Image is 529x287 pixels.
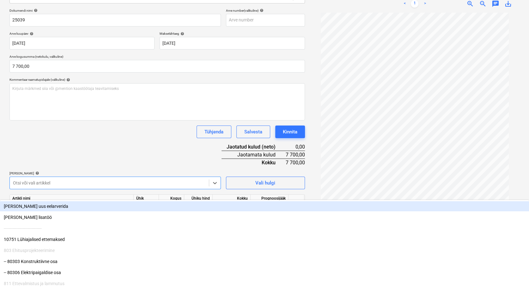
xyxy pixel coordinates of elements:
[236,126,270,138] button: Salvesta
[28,32,33,36] span: help
[226,177,305,189] button: Vali hulgi
[286,143,305,151] div: 0,00
[226,14,305,26] input: Arve number
[9,14,221,26] input: Dokumendi nimi
[9,78,305,82] div: Kommentaar raamatupidajale (valikuline)
[179,32,184,36] span: help
[222,159,286,166] div: Kokku
[286,159,305,166] div: 7 700,00
[9,60,305,73] input: Arve kogusumma (netokulu, valikuline)
[9,171,221,175] div: [PERSON_NAME]
[160,32,305,36] div: Maksetähtaeg
[255,179,275,187] div: Vali hulgi
[286,151,305,159] div: 7 700,00
[275,126,305,138] button: Kinnita
[251,195,289,202] div: Prognoosijääk
[134,195,159,202] div: Ühik
[65,78,70,82] span: help
[244,128,262,136] div: Salvesta
[497,257,529,287] iframe: Chat Widget
[213,195,251,202] div: Kokku
[184,195,213,202] div: Ühiku hind
[222,143,286,151] div: Jaotatud kulud (neto)
[222,151,286,159] div: Jaotamata kulud
[197,126,231,138] button: Tühjenda
[9,32,155,36] div: Arve kuupäev
[10,195,134,202] div: Artikli nimi
[283,128,297,136] div: Kinnita
[258,9,264,12] span: help
[226,9,305,13] div: Arve number (valikuline)
[204,128,223,136] div: Tühjenda
[33,9,38,12] span: help
[9,55,305,60] p: Arve kogusumma (netokulu, valikuline)
[159,195,184,202] div: Kogus
[9,37,155,50] input: Arve kuupäeva pole määratud.
[160,37,305,50] input: Tähtaega pole määratud
[34,171,39,175] span: help
[9,9,221,13] div: Dokumendi nimi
